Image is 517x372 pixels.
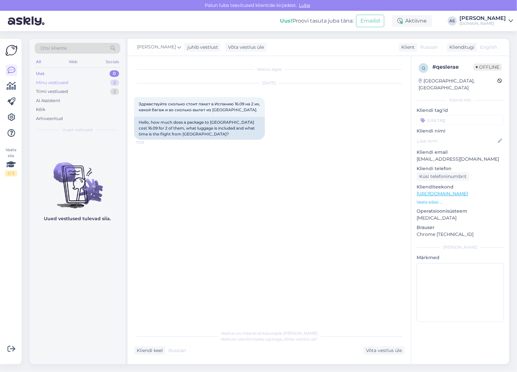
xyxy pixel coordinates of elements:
div: 0 [110,70,119,77]
p: Märkmed [417,254,504,261]
span: Uued vestlused [62,127,93,133]
p: Chrome [TECHNICAL_ID] [417,231,504,238]
span: q [422,65,425,70]
div: Web [68,58,79,66]
div: Vestlus algas [134,66,405,72]
div: Küsi telefoninumbrit [417,172,469,181]
b: Uus! [280,18,292,24]
div: Võta vestlus üle [225,43,267,52]
p: [EMAIL_ADDRESS][DOMAIN_NAME] [417,156,504,163]
div: Kliendi keel [134,347,163,354]
div: [PERSON_NAME] [459,16,506,21]
div: All [35,58,42,66]
p: Kliendi telefon [417,165,504,172]
div: Socials [104,58,120,66]
span: Здравствуйте сколько стоит пакет в Испанию 16.09 на 2 их, какой багаж и во сколько вылет из [GEOG... [139,101,261,112]
span: Otsi kliente [41,45,67,52]
div: AI Assistent [36,97,60,104]
div: Tiimi vestlused [36,88,68,95]
div: Hello, how much does a package to [GEOGRAPHIC_DATA] cost 16.09 for 2 of them, what luggage is inc... [134,117,265,140]
p: Kliendi nimi [417,128,504,134]
div: Klienditugi [447,44,474,51]
p: [MEDICAL_DATA] [417,215,504,221]
span: Russian [168,347,186,354]
div: AS [448,16,457,26]
div: Proovi tasuta juba täna: [280,17,353,25]
div: Klient [399,44,415,51]
div: Vaata siia [5,147,17,176]
div: Kõik [36,106,45,113]
div: juhib vestlust [185,44,218,51]
div: Võta vestlus üle [363,346,405,355]
span: 17:29 [136,140,161,145]
a: [URL][DOMAIN_NAME] [417,191,468,197]
div: [PERSON_NAME] [417,244,504,250]
p: Kliendi tag'id [417,107,504,114]
div: [DATE] [134,80,405,86]
p: Uued vestlused tulevad siia. [44,215,111,222]
div: Kliendi info [417,97,504,103]
p: Operatsioonisüsteem [417,208,504,215]
div: [DOMAIN_NAME] [459,21,506,26]
img: No chats [29,151,126,209]
p: Klienditeekond [417,184,504,190]
div: # qeslerae [432,63,473,71]
span: Vestlus on määratud kasutajale [PERSON_NAME] [221,331,318,336]
span: English [480,44,497,51]
span: [PERSON_NAME] [137,44,176,51]
p: Brauser [417,224,504,231]
div: 2 / 3 [5,170,17,176]
i: „Võtke vestlus üle” [282,337,318,342]
div: Minu vestlused [36,80,68,86]
span: Offline [473,63,502,71]
input: Lisa tag [417,115,504,125]
span: Luba [297,2,312,8]
input: Lisa nimi [417,137,496,145]
span: Russian [420,44,438,51]
div: Aktiivne [392,15,432,27]
p: Vaata edasi ... [417,199,504,205]
button: Emailid [356,15,384,27]
a: [PERSON_NAME][DOMAIN_NAME] [459,16,513,26]
div: 2 [110,80,119,86]
p: Kliendi email [417,149,504,156]
div: Uus [36,70,44,77]
div: [GEOGRAPHIC_DATA], [GEOGRAPHIC_DATA] [419,78,497,91]
span: Vestluse ülevõtmiseks vajutage [221,337,318,342]
div: 2 [110,88,119,95]
img: Askly Logo [5,44,18,57]
div: Arhiveeritud [36,115,63,122]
